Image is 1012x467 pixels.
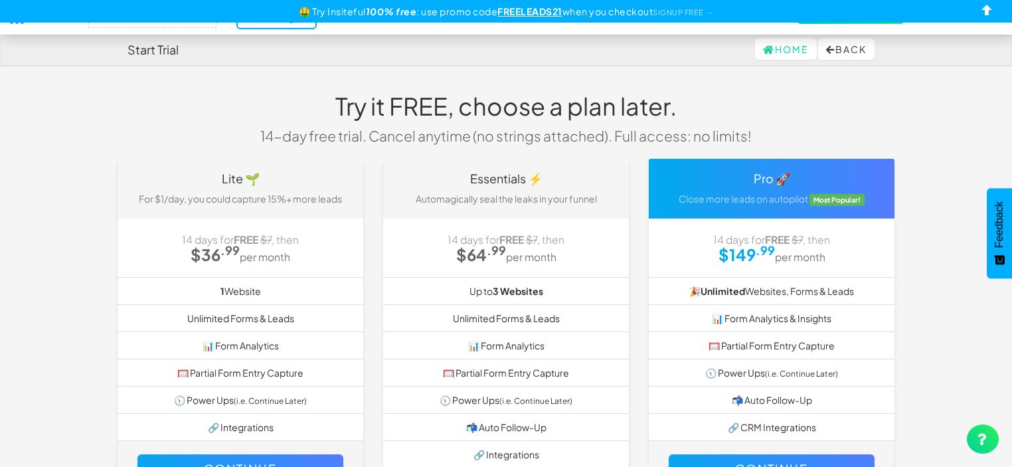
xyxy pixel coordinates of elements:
[383,331,629,359] li: 📊 Form Analytics
[182,233,299,246] span: 14 days for , then
[718,244,775,264] strong: $149
[393,172,619,185] h4: Essentials ⚡
[191,244,240,264] strong: $36
[649,331,894,359] li: 🥅 Partial Form Entry Capture
[240,250,290,263] small: per month
[487,242,506,258] sup: .99
[493,285,543,297] b: 3 Websites
[234,396,307,406] small: (i.e. Continue Later)
[383,413,629,441] li: 📬 Auto Follow-Up
[366,5,417,17] b: 100% free
[393,192,619,205] p: Automagically seal the leaks in your funnel
[756,242,775,258] sup: .99
[993,201,1005,248] span: Feedback
[506,250,556,263] small: per month
[818,39,875,60] button: Back
[127,43,179,56] h4: Start Trial
[809,194,865,206] span: Most Popular!
[250,93,762,120] h1: Try it FREE, choose a plan later.
[649,413,894,441] li: 🔗 CRM Integrations
[383,304,629,332] li: Unlimited Forms & Leads
[713,233,830,246] span: 14 days for , then
[649,359,894,387] li: 🕥 Power Ups
[499,396,572,406] small: (i.e. Continue Later)
[118,413,363,441] li: 🔗 Integrations
[383,359,629,387] li: 🥅 Partial Form Entry Capture
[118,359,363,387] li: 🥅 Partial Form Entry Capture
[383,386,629,414] li: 🕥 Power Ups
[234,233,258,246] strong: FREE
[765,233,790,246] strong: FREE
[653,8,713,17] a: SIGNUP FREE →
[118,304,363,332] li: Unlimited Forms & Leads
[792,233,803,246] strike: $7
[499,233,524,246] strong: FREE
[456,244,506,264] strong: $64
[987,188,1012,278] button: Feedback - Show survey
[765,369,838,379] small: (i.e. Continue Later)
[659,172,885,185] h4: Pro 🚀
[497,5,562,17] u: FREELEADS21
[118,386,363,414] li: 🕥 Power Ups
[127,192,353,205] p: For $1/day, you could capture 15%+ more leads
[250,126,762,145] p: 14-day free trial. Cancel anytime (no strings attached). Full access: no limits!
[220,285,224,297] b: 1
[649,386,894,414] li: 📬 Auto Follow-Up
[118,277,363,305] li: Website
[775,250,825,263] small: per month
[701,285,745,297] strong: Unlimited
[220,242,240,258] sup: .99
[127,172,353,185] h4: Lite 🌱
[118,331,363,359] li: 📊 Form Analytics
[260,233,272,246] strike: $7
[383,277,629,305] li: Up to
[526,233,537,246] strike: $7
[679,193,808,205] span: Close more leads on autopilot
[448,233,564,246] span: 14 days for , then
[649,304,894,332] li: 📊 Form Analytics & Insights
[649,277,894,305] li: 🎉 Websites, Forms & Leads
[755,39,817,60] a: Home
